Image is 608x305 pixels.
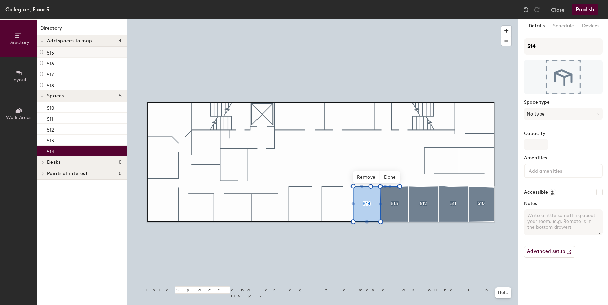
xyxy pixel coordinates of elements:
span: Add spaces to map [47,38,92,44]
div: Collegian, Floor 5 [5,5,49,14]
p: 510 [47,103,54,111]
img: The space named 514 [524,60,603,94]
button: Details [525,19,549,33]
span: Spaces [47,93,64,99]
label: Space type [524,100,603,105]
span: 5 [119,93,122,99]
button: Publish [572,4,598,15]
p: 517 [47,70,54,78]
span: Points of interest [47,171,88,177]
span: Directory [8,40,29,45]
button: Help [495,287,511,298]
span: Remove [353,171,380,183]
label: Notes [524,201,603,207]
label: Capacity [524,131,603,136]
p: 511 [47,114,53,122]
span: Desks [47,159,60,165]
span: 4 [119,38,122,44]
span: 0 [119,171,122,177]
button: Close [551,4,565,15]
button: Devices [578,19,604,33]
p: 516 [47,59,54,67]
h1: Directory [37,25,127,35]
img: Undo [523,6,529,13]
p: 514 [47,147,54,155]
p: 513 [47,136,54,144]
label: Accessible [524,189,548,195]
span: Layout [11,77,27,83]
label: Amenities [524,155,603,161]
button: Schedule [549,19,578,33]
p: 512 [47,125,54,133]
span: 0 [119,159,122,165]
p: 518 [47,81,54,89]
button: Advanced setup [524,246,575,258]
img: Redo [533,6,540,13]
span: Work Areas [6,115,31,120]
input: Add amenities [527,166,589,174]
p: 515 [47,48,54,56]
button: No type [524,108,603,120]
span: Done [380,171,400,183]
